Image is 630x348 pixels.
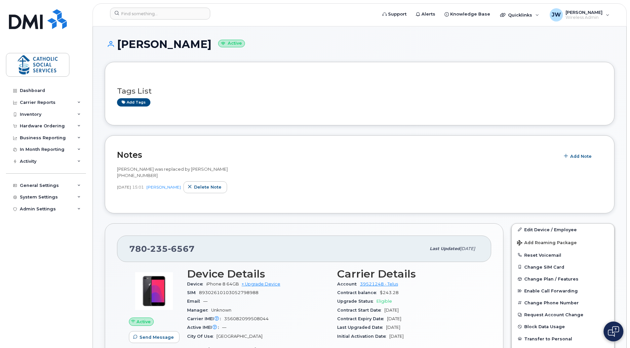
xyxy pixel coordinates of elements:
[129,331,179,343] button: Send Message
[187,268,329,280] h3: Device Details
[360,282,398,286] a: 39521248 - Telus
[117,150,556,160] h2: Notes
[570,153,592,159] span: Add Note
[512,236,614,249] button: Add Roaming Package
[337,316,387,321] span: Contract Expiry Date
[430,246,460,251] span: Last updated
[105,38,614,50] h1: [PERSON_NAME]
[387,316,401,321] span: [DATE]
[512,309,614,321] button: Request Account Change
[117,184,131,190] span: [DATE]
[117,87,602,95] h3: Tags List
[199,290,258,295] span: 89302610103052798988
[137,319,151,325] span: Active
[187,290,199,295] span: SIM
[512,261,614,273] button: Change SIM Card
[337,282,360,286] span: Account
[560,150,597,162] button: Add Note
[242,282,280,286] a: + Upgrade Device
[512,224,614,236] a: Edit Device / Employee
[460,246,475,251] span: [DATE]
[512,273,614,285] button: Change Plan / Features
[203,299,208,304] span: —
[206,282,239,286] span: iPhone 8 64GB
[337,325,386,330] span: Last Upgraded Date
[512,249,614,261] button: Reset Voicemail
[134,271,174,311] img: image20231002-3703462-bzhi73.jpeg
[224,316,269,321] span: 356082099508044
[183,181,227,193] button: Delete note
[337,334,389,339] span: Initial Activation Date
[376,299,392,304] span: Eligible
[512,333,614,345] button: Transfer to Personal
[512,297,614,309] button: Change Phone Number
[337,299,376,304] span: Upgrade Status
[337,290,380,295] span: Contract balance
[218,40,245,47] small: Active
[129,244,195,254] span: 780
[132,184,144,190] span: 15:01
[524,277,578,282] span: Change Plan / Features
[217,334,262,339] span: [GEOGRAPHIC_DATA]
[194,184,221,190] span: Delete note
[380,290,399,295] span: $243.28
[337,308,384,313] span: Contract Start Date
[187,282,206,286] span: Device
[384,308,399,313] span: [DATE]
[117,166,228,178] span: [PERSON_NAME] was replaced by [PERSON_NAME] [PHONE_NUMBER]
[337,268,479,280] h3: Carrier Details
[187,308,211,313] span: Manager
[117,98,150,107] a: Add tags
[386,325,400,330] span: [DATE]
[608,326,619,337] img: Open chat
[524,288,578,293] span: Enable Call Forwarding
[146,185,181,190] a: [PERSON_NAME]
[211,308,231,313] span: Unknown
[139,334,174,340] span: Send Message
[187,325,222,330] span: Active IMEI
[147,244,168,254] span: 235
[187,334,217,339] span: City Of Use
[512,321,614,332] button: Block Data Usage
[222,325,226,330] span: —
[187,299,203,304] span: Email
[512,285,614,297] button: Enable Call Forwarding
[389,334,404,339] span: [DATE]
[187,316,224,321] span: Carrier IMEI
[168,244,195,254] span: 6567
[517,240,577,246] span: Add Roaming Package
